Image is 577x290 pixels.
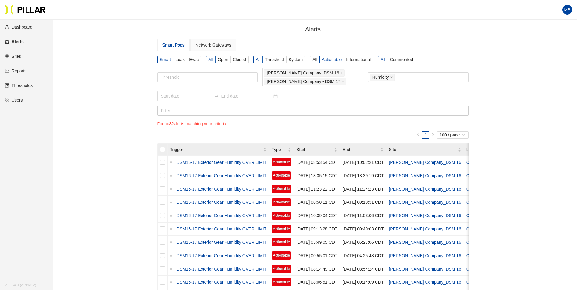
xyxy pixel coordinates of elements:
a: [PERSON_NAME] Company_DSM 16 [389,253,461,258]
span: Smart [160,57,171,62]
span: 100 / page [440,132,466,138]
a: COLO 4.4 UPM [466,173,496,178]
div: Page Size [437,131,468,139]
td: [DATE] 10:02:21 CDT [340,156,386,169]
span: to [214,94,219,98]
a: DSM16-17 Exterior Gear Humidity OVER LIMIT [174,226,267,232]
div: Network Gateways [196,42,231,48]
a: [PERSON_NAME] Company_DSM 16 [389,200,461,205]
li: Next Page [429,131,436,139]
a: DSM16-17 Exterior Gear Humidity OVER LIMIT [174,186,267,192]
a: COLO 3.3 LBP [466,267,495,271]
a: DSM16-17 Exterior Gear Humidity OVER LIMIT [174,159,267,166]
span: Actionable [272,185,291,193]
a: COLO 2.4 UPM [466,253,496,258]
a: [PERSON_NAME] Company_DSM 16 [389,267,461,271]
span: left [416,133,420,136]
a: COLO 2.4 UPM [466,240,496,245]
span: Informational [346,57,371,62]
span: Commented [390,57,413,62]
span: Closed [233,57,246,62]
td: [DATE] 11:03:06 CDT [340,209,386,223]
span: Actionable [272,278,291,286]
a: COLO 3.3 LBT [466,160,495,165]
a: dashboardDashboard [5,25,33,29]
a: [PERSON_NAME] Company_DSM 16 [389,280,461,285]
td: [DATE] 05:49:05 CDT [294,236,340,249]
span: Actionable [272,198,291,206]
button: left [415,131,422,139]
p: Found 32 alerts matching your criteria [157,120,226,127]
td: [DATE] 06:27:06 CDT [340,236,386,249]
a: DSM16-17 Exterior Gear Humidity OVER LIMIT [174,212,267,219]
a: DSM16-17 Exterior Gear Humidity OVER LIMIT [174,266,267,272]
a: [PERSON_NAME] Company_DSM 16 [389,226,461,231]
a: environmentSites [5,54,21,59]
a: line-chartReports [5,68,26,73]
a: COLO 3.3 LBT [466,226,495,231]
span: Humidity [372,74,389,81]
a: [PERSON_NAME] Company_DSM 16 [389,173,461,178]
td: [DATE] 10:39:04 CDT [294,209,340,223]
a: [PERSON_NAME] Company_DSM 16 [389,187,461,192]
span: Actionable [272,265,291,273]
span: Actionable [272,225,291,233]
td: [DATE] 08:14:49 CDT [294,262,340,276]
a: DSM16-17 Exterior Gear Humidity OVER LIMIT [174,252,267,259]
td: [DATE] 08:06:51 CDT [294,276,340,289]
span: Threshold [265,57,284,62]
span: Actionable [272,212,291,220]
a: DSM16-17 Exterior Gear Humidity OVER LIMIT [174,172,267,179]
td: [DATE] 13:39:19 CDT [340,169,386,182]
input: Filter [157,106,469,116]
a: 1 [422,132,429,138]
a: [PERSON_NAME] Company_DSM 16 [389,213,461,218]
div: Smart Pods [162,42,185,48]
td: [DATE] 09:14:09 CDT [340,276,386,289]
a: alertAlerts [5,39,24,44]
span: swap-right [214,94,219,98]
span: close [340,71,343,75]
span: Evac [189,57,199,62]
span: End [342,146,380,153]
span: All [312,57,317,62]
li: 1 [422,131,429,139]
a: exceptionThresholds [5,83,33,88]
a: DSM16-17 Exterior Gear Humidity OVER LIMIT [174,199,267,205]
td: [DATE] 11:23:22 CDT [294,182,340,196]
td: [DATE] 13:35:15 CDT [294,169,340,182]
span: Leak [176,57,185,62]
td: [DATE] 04:25:48 CDT [340,249,386,262]
span: Type [272,146,288,153]
span: All [208,57,213,62]
td: [DATE] 09:49:03 CDT [340,223,386,236]
span: Actionable [272,238,291,246]
img: Pillar Technologies [5,5,46,15]
td: [DATE] 08:53:54 CDT [294,156,340,169]
span: Start [296,146,334,153]
span: close [390,76,393,79]
span: [PERSON_NAME] Company - DSM 17 [267,78,340,85]
span: Actionable [272,171,291,180]
td: [DATE] 09:19:31 CDT [340,196,386,209]
span: Alerts [305,26,321,33]
span: All [256,57,261,62]
span: Trigger [170,146,263,153]
a: DSM16-17 Exterior Gear Humidity OVER LIMIT [174,239,267,246]
span: Open [218,57,228,62]
span: Actionable [322,57,342,62]
span: close [342,80,345,84]
span: Location [466,146,493,153]
button: right [429,131,436,139]
input: Start date [161,93,212,99]
a: COLO 2.3 LBP [466,187,495,192]
span: Actionable [272,251,291,260]
a: COLO 4.4 LBT [466,280,495,285]
a: COLO 3.1 LBP [466,200,495,205]
a: COLO 2.3 LBP [466,213,495,218]
a: teamUsers [5,98,23,102]
span: All [381,57,385,62]
span: Actionable [272,158,291,166]
td: [DATE] 09:13:28 CDT [294,223,340,236]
